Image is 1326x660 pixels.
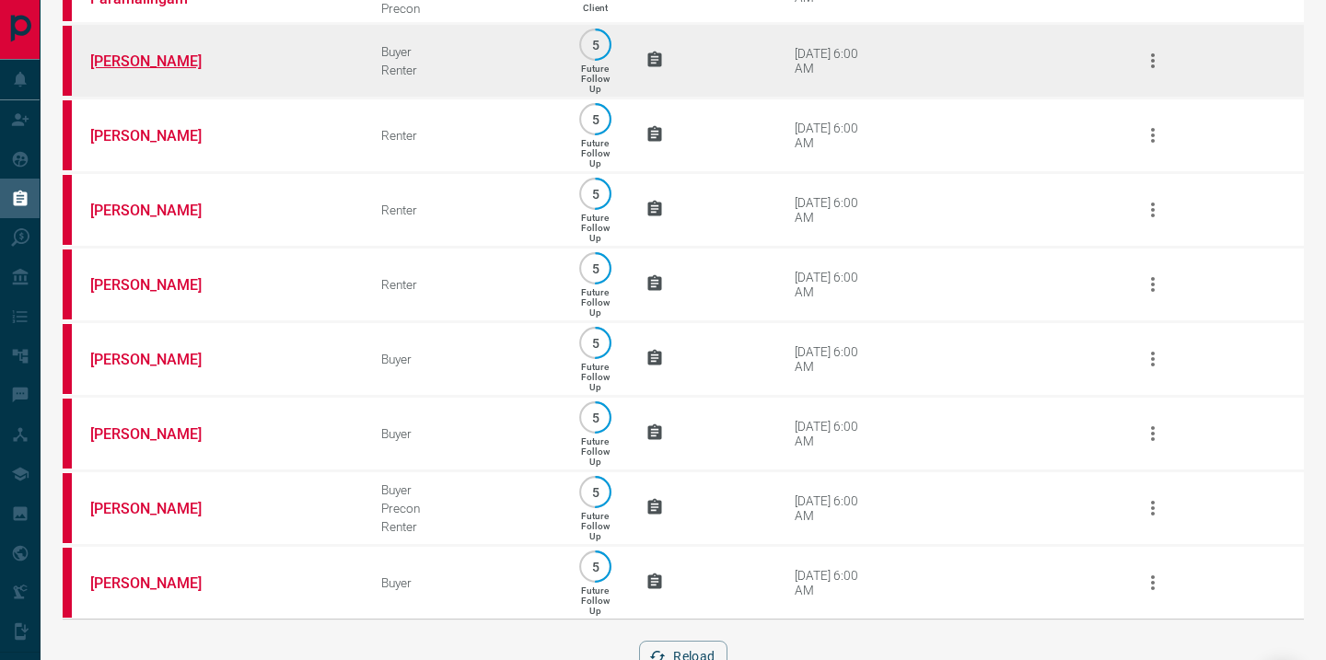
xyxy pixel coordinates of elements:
[381,1,545,16] div: Precon
[581,287,610,318] p: Future Follow Up
[90,500,228,517] a: [PERSON_NAME]
[588,261,602,275] p: 5
[90,425,228,443] a: [PERSON_NAME]
[581,213,610,243] p: Future Follow Up
[795,344,873,374] div: [DATE] 6:00 AM
[381,128,545,143] div: Renter
[588,560,602,573] p: 5
[795,270,873,299] div: [DATE] 6:00 AM
[795,419,873,448] div: [DATE] 6:00 AM
[795,195,873,225] div: [DATE] 6:00 AM
[63,399,72,469] div: property.ca
[581,362,610,392] p: Future Follow Up
[588,485,602,499] p: 5
[381,352,545,366] div: Buyer
[63,100,72,170] div: property.ca
[381,519,545,534] div: Renter
[795,493,873,523] div: [DATE] 6:00 AM
[581,511,610,541] p: Future Follow Up
[90,351,228,368] a: [PERSON_NAME]
[63,548,72,618] div: property.ca
[581,138,610,168] p: Future Follow Up
[381,44,545,59] div: Buyer
[90,202,228,219] a: [PERSON_NAME]
[381,482,545,497] div: Buyer
[63,473,72,543] div: property.ca
[381,63,545,77] div: Renter
[381,501,545,515] div: Precon
[588,336,602,350] p: 5
[381,426,545,441] div: Buyer
[581,585,610,616] p: Future Follow Up
[588,112,602,126] p: 5
[90,574,228,592] a: [PERSON_NAME]
[63,26,72,96] div: property.ca
[63,249,72,319] div: property.ca
[381,575,545,590] div: Buyer
[381,277,545,292] div: Renter
[63,324,72,394] div: property.ca
[90,276,228,294] a: [PERSON_NAME]
[588,187,602,201] p: 5
[583,3,608,13] p: Client
[581,436,610,467] p: Future Follow Up
[90,127,228,145] a: [PERSON_NAME]
[795,46,873,75] div: [DATE] 6:00 AM
[381,203,545,217] div: Renter
[795,121,873,150] div: [DATE] 6:00 AM
[90,52,228,70] a: [PERSON_NAME]
[63,175,72,245] div: property.ca
[581,64,610,94] p: Future Follow Up
[588,411,602,424] p: 5
[795,568,873,597] div: [DATE] 6:00 AM
[588,38,602,52] p: 5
